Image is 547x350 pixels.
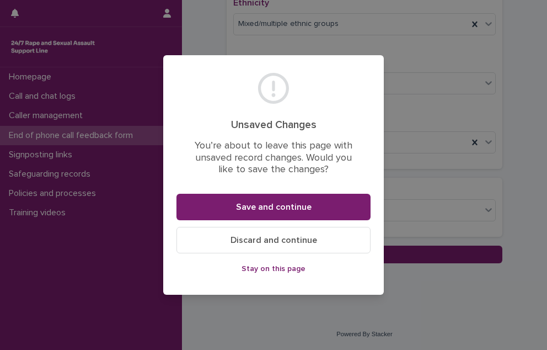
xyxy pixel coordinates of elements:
[190,119,357,131] h2: Unsaved Changes
[190,140,357,176] p: You’re about to leave this page with unsaved record changes. Would you like to save the changes?
[176,194,371,220] button: Save and continue
[176,260,371,278] button: Stay on this page
[236,203,312,211] span: Save and continue
[230,236,317,245] span: Discard and continue
[242,265,305,273] span: Stay on this page
[176,227,371,253] button: Discard and continue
